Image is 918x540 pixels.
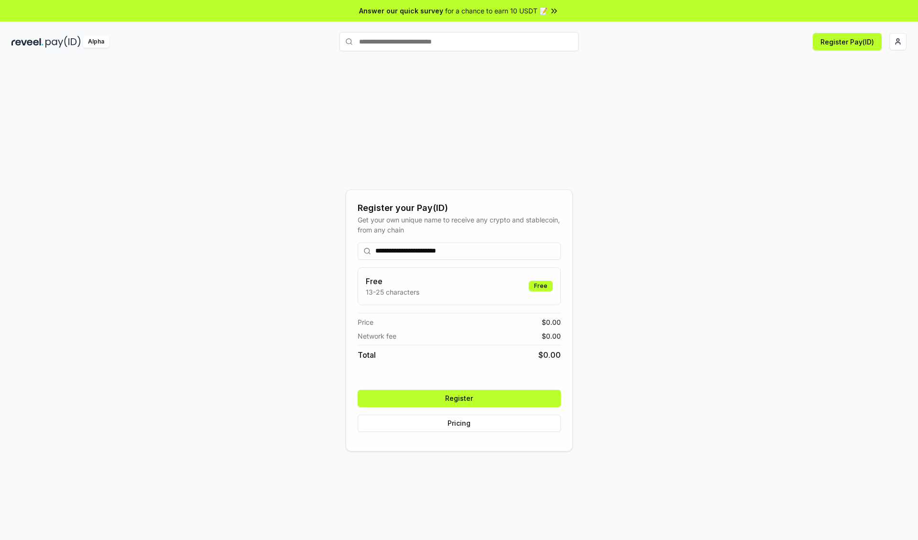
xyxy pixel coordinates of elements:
[358,317,373,327] span: Price
[359,6,443,16] span: Answer our quick survey
[529,281,553,291] div: Free
[358,201,561,215] div: Register your Pay(ID)
[358,390,561,407] button: Register
[358,331,396,341] span: Network fee
[358,349,376,361] span: Total
[542,331,561,341] span: $ 0.00
[45,36,81,48] img: pay_id
[542,317,561,327] span: $ 0.00
[83,36,109,48] div: Alpha
[366,276,419,287] h3: Free
[11,36,44,48] img: reveel_dark
[813,33,882,50] button: Register Pay(ID)
[358,415,561,432] button: Pricing
[538,349,561,361] span: $ 0.00
[366,287,419,297] p: 13-25 characters
[445,6,547,16] span: for a chance to earn 10 USDT 📝
[358,215,561,235] div: Get your own unique name to receive any crypto and stablecoin, from any chain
